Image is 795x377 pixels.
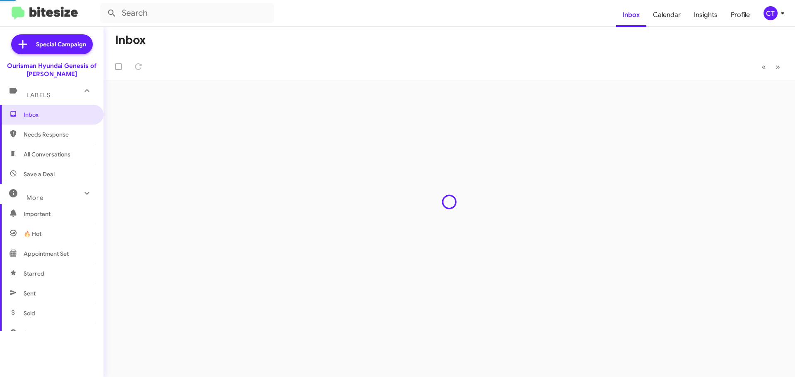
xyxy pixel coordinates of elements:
span: » [776,62,780,72]
span: All Conversations [24,150,70,158]
button: CT [756,6,786,20]
span: More [26,194,43,202]
span: Sold Responded [24,329,67,337]
span: Labels [26,91,51,99]
a: Special Campaign [11,34,93,54]
a: Calendar [646,3,687,27]
span: Needs Response [24,130,94,139]
button: Previous [756,58,771,75]
a: Inbox [616,3,646,27]
span: 🔥 Hot [24,230,41,238]
button: Next [771,58,785,75]
span: « [761,62,766,72]
a: Profile [724,3,756,27]
span: Sold [24,309,35,317]
span: Appointment Set [24,250,69,258]
div: CT [764,6,778,20]
h1: Inbox [115,34,146,47]
span: Sent [24,289,36,298]
span: Special Campaign [36,40,86,48]
span: Save a Deal [24,170,55,178]
a: Insights [687,3,724,27]
span: Starred [24,269,44,278]
span: Inbox [24,110,94,119]
nav: Page navigation example [757,58,785,75]
span: Important [24,210,94,218]
input: Search [100,3,274,23]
